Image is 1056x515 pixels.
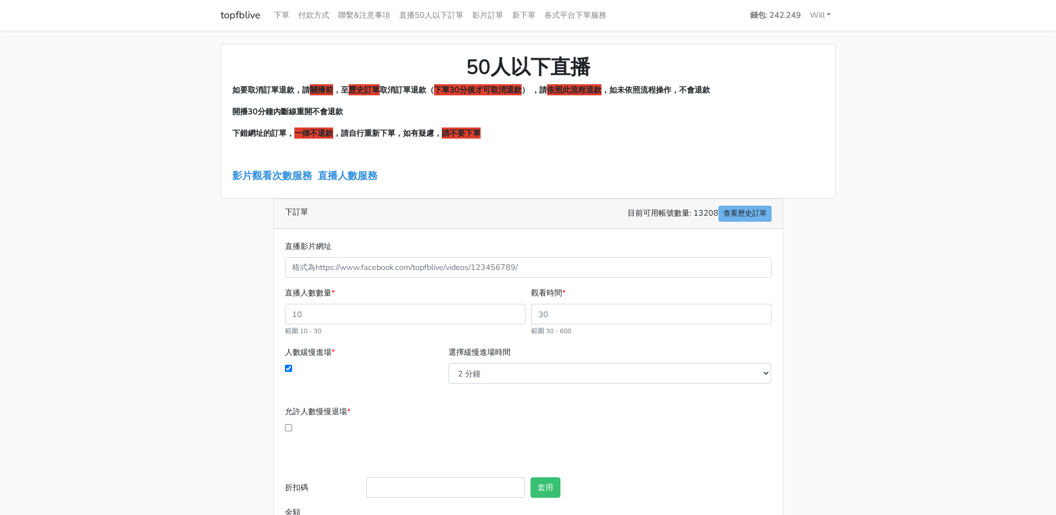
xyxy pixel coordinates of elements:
span: 請不要下單 [442,128,481,139]
a: 聯繫&注意事項 [334,4,395,26]
label: 折扣碼 [282,477,364,502]
div: 下訂單 [274,199,783,229]
a: topfblive [221,4,261,26]
a: 付款方式 [294,4,334,26]
a: 直播50人以下訂單 [395,4,468,26]
a: 查看歷史訂單 [718,206,772,222]
span: 目前可用帳號數量: 13208 [628,206,772,222]
label: 選擇緩慢進場時間 [448,346,511,359]
small: 範圍 10 - 30 [285,327,322,335]
strong: 50人以下直播 [466,54,590,81]
strong: 下錯網址的訂單， ，請自行重新下單，如有疑慮， [232,128,481,139]
strong: 如要取消訂單退款，請 ，至 取消訂單退款（ ） ，請 ，如未依照流程操作，不會退款 [232,84,710,95]
a: 影片訂單 [468,4,508,26]
span: 下單30分後才可取消退款 [434,84,522,95]
span: 歷史訂單 [349,84,380,95]
a: 錢包: 242.249 [746,4,805,26]
button: 套用 [530,477,560,498]
label: 人數緩慢進場 [285,346,335,359]
input: 格式為https://www.facebook.com/topfblive/videos/123456789/ [285,257,772,278]
a: 各式平台下單服務 [540,4,611,26]
label: 直播人數數量 [285,287,335,299]
strong: 錢包: 242.249 [750,9,801,21]
label: 直播影片網址 [285,240,331,253]
span: 依照此流程退款 [547,84,601,95]
input: 10 [285,304,526,324]
a: 直播人數服務 [318,169,377,182]
a: 影片觀看次數服務 [232,169,312,182]
a: 下單 [269,4,294,26]
span: 關播前 [310,84,333,95]
span: 一律不退款 [294,128,333,139]
small: 範圍 30 - 600 [531,327,572,335]
a: Will [805,4,836,26]
label: 觀看時間 [531,287,565,299]
input: 30 [531,304,772,324]
a: 新下單 [508,4,540,26]
strong: 開播30分鐘內斷線重開不會退款 [232,106,343,117]
label: 允許人數慢慢退場 [285,405,350,418]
